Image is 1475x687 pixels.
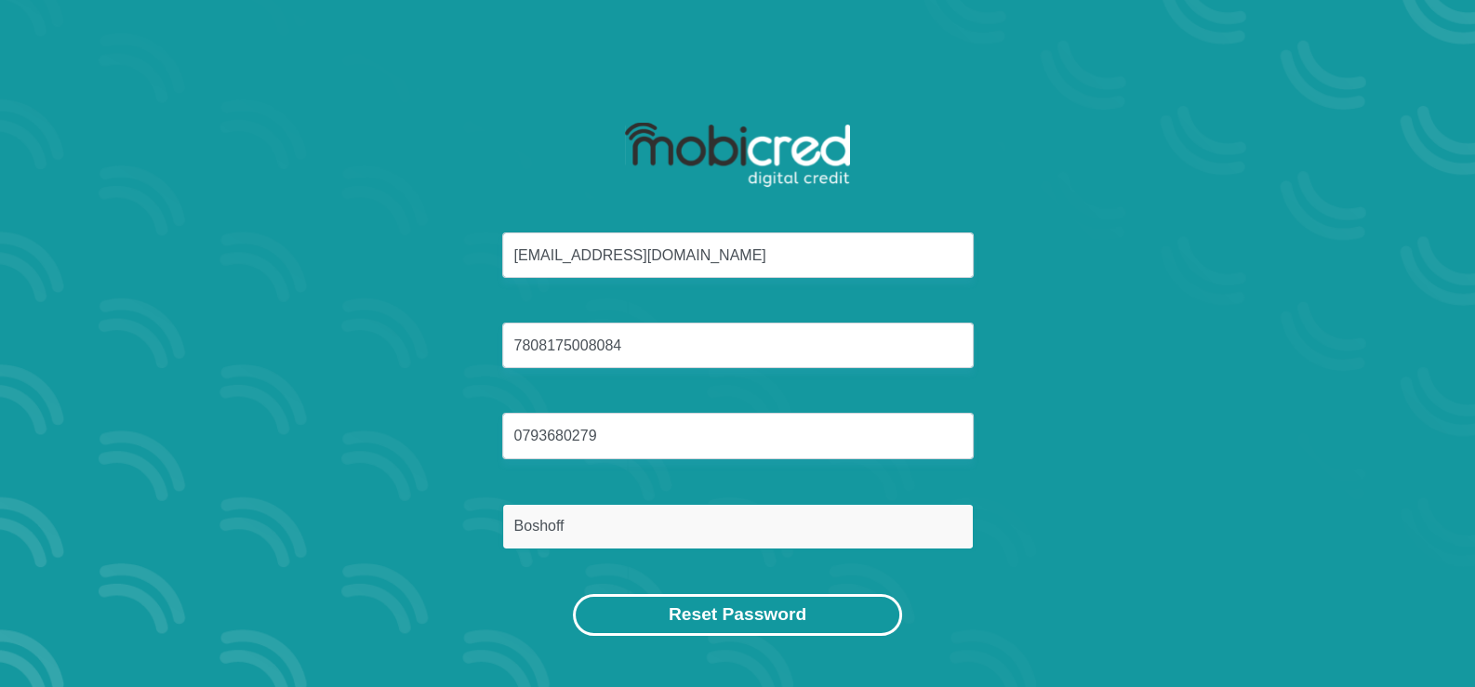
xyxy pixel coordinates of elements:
[502,413,974,458] input: Cellphone Number
[625,123,849,188] img: mobicred logo
[502,504,974,549] input: Surname
[502,323,974,368] input: ID Number
[573,594,902,636] button: Reset Password
[502,232,974,278] input: Email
